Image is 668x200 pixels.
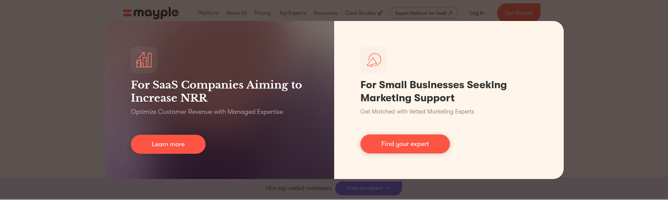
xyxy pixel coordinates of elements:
a: Learn more [131,135,206,154]
h3: For SaaS Companies Aiming to Increase NRR [131,78,308,105]
p: Get Matched with Vetted Marketing Experts [360,107,474,116]
p: Optimize Customer Revenue with Managed Expertise [131,107,283,116]
h1: For Small Businesses Seeking Marketing Support [360,78,537,105]
a: Find your expert [360,134,450,153]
